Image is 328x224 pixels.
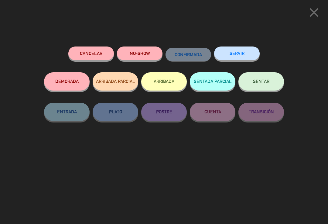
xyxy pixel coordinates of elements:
button: TRANSICIÓN [238,103,284,121]
span: SENTAR [253,79,269,84]
button: ARRIBADA [141,72,187,91]
button: SENTAR [238,72,284,91]
button: ENTRADA [44,103,90,121]
button: SERVIR [214,47,260,60]
span: ARRIBADA PARCIAL [96,79,135,84]
button: NO-SHOW [117,47,162,60]
button: PLATO [93,103,138,121]
button: close [305,5,323,22]
button: POSTRE [141,103,187,121]
button: DEMORADA [44,72,90,91]
button: CONFIRMADA [166,48,211,61]
i: close [306,5,322,20]
button: CUENTA [190,103,235,121]
button: ARRIBADA PARCIAL [93,72,138,91]
button: SENTADA PARCIAL [190,72,235,91]
button: Cancelar [68,47,114,60]
span: CONFIRMADA [175,52,202,57]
